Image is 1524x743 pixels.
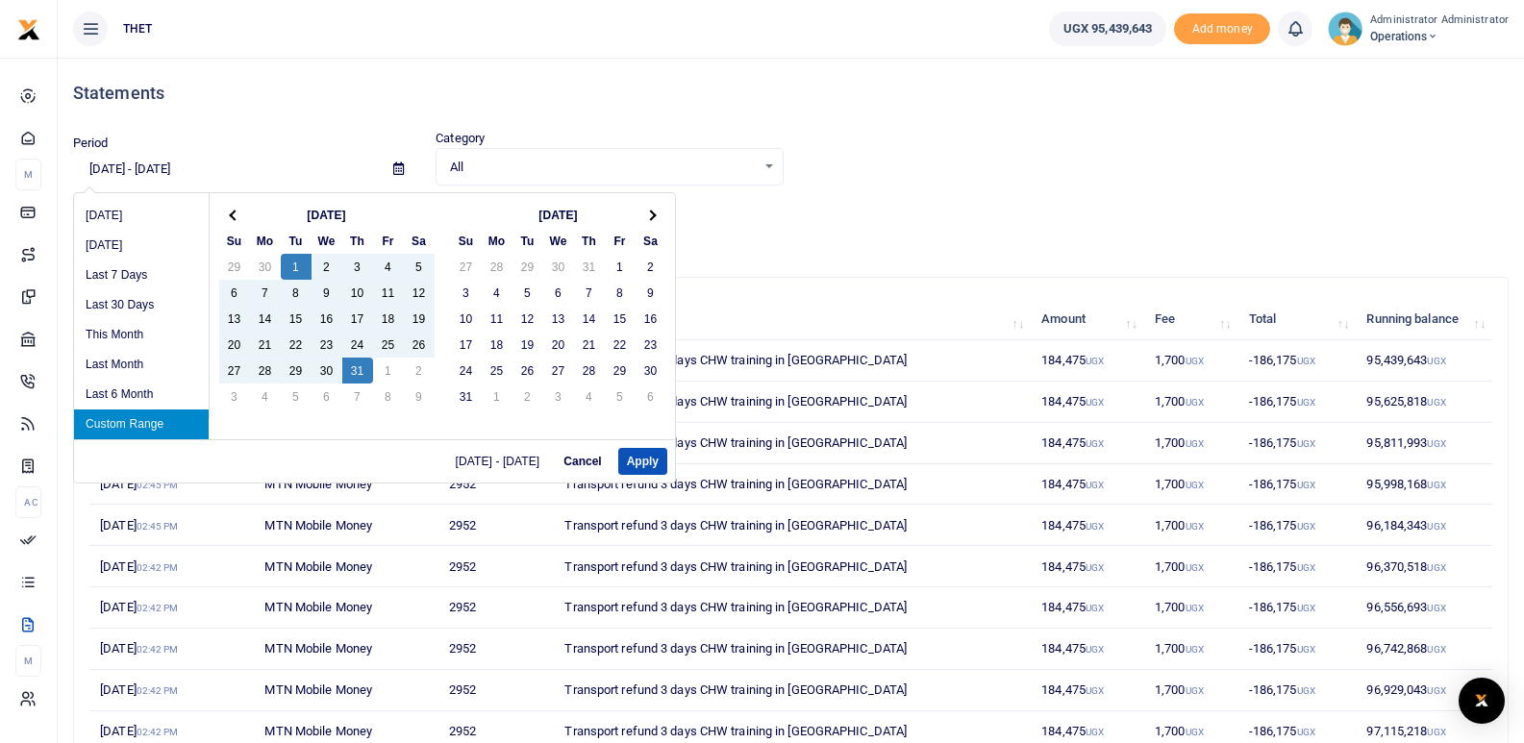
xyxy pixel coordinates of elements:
small: UGX [1297,438,1315,449]
th: Tu [281,228,312,254]
th: Fee: activate to sort column ascending [1144,299,1238,340]
td: 16 [636,306,666,332]
small: UGX [1186,685,1204,696]
td: 95,811,993 [1356,423,1492,464]
small: UGX [1297,397,1315,408]
h4: Statements [73,83,1509,104]
button: Cancel [555,448,610,475]
td: 9 [636,280,666,306]
th: Memo: activate to sort column ascending [554,299,1031,340]
input: select period [73,153,378,186]
small: UGX [1186,397,1204,408]
li: Custom Range [74,409,209,439]
td: 8 [605,280,636,306]
th: Mo [250,228,281,254]
td: 96,184,343 [1356,505,1492,546]
small: UGX [1297,603,1315,613]
small: UGX [1297,644,1315,655]
td: 2952 [438,546,555,587]
td: 15 [281,306,312,332]
td: 184,475 [1031,670,1144,711]
td: 2 [636,254,666,280]
td: 1,700 [1144,340,1238,382]
td: 7 [574,280,605,306]
td: -186,175 [1238,340,1357,382]
td: 1,700 [1144,505,1238,546]
small: 02:42 PM [137,644,179,655]
td: MTN Mobile Money [254,546,437,587]
td: 95,625,818 [1356,382,1492,423]
span: UGX 95,439,643 [1063,19,1152,38]
td: 3 [219,384,250,409]
td: 28 [482,254,512,280]
td: -186,175 [1238,382,1357,423]
td: 96,556,693 [1356,587,1492,629]
td: 5 [404,254,435,280]
td: MTN Mobile Money [254,505,437,546]
td: 5 [281,384,312,409]
a: profile-user Administrator Administrator Operations [1328,12,1509,46]
td: Transport refund 3 days CHW training in [GEOGRAPHIC_DATA] [554,464,1031,506]
td: 5 [512,280,543,306]
td: 3 [543,384,574,409]
li: Last 30 Days [74,290,209,320]
td: 28 [574,358,605,384]
small: UGX [1186,356,1204,366]
small: UGX [1086,397,1104,408]
td: 184,475 [1031,629,1144,670]
td: MTN Mobile Money [254,670,437,711]
small: UGX [1186,603,1204,613]
td: 184,475 [1031,340,1144,382]
small: UGX [1086,562,1104,573]
td: 4 [373,254,404,280]
td: Transport refund 3 days CHW training in [GEOGRAPHIC_DATA] [554,629,1031,670]
td: 29 [219,254,250,280]
td: 184,475 [1031,546,1144,587]
td: Transport refund 3 days CHW training in [GEOGRAPHIC_DATA] [554,587,1031,629]
th: Fr [373,228,404,254]
td: 27 [219,358,250,384]
th: Running balance: activate to sort column ascending [1356,299,1492,340]
td: 96,370,518 [1356,546,1492,587]
td: 30 [543,254,574,280]
small: UGX [1086,644,1104,655]
td: 23 [636,332,666,358]
td: [DATE] [89,629,254,670]
th: [DATE] [482,202,636,228]
small: UGX [1186,438,1204,449]
td: 2952 [438,629,555,670]
td: 10 [342,280,373,306]
th: Su [451,228,482,254]
td: 22 [605,332,636,358]
td: -186,175 [1238,423,1357,464]
small: UGX [1427,521,1445,532]
td: 17 [342,306,373,332]
small: UGX [1297,727,1315,737]
small: UGX [1427,356,1445,366]
small: UGX [1086,438,1104,449]
td: 22 [281,332,312,358]
span: All [450,158,755,177]
small: 02:42 PM [137,685,179,696]
td: -186,175 [1238,670,1357,711]
td: Transport refund 3 days CHW training in [GEOGRAPHIC_DATA] [554,340,1031,382]
td: 30 [250,254,281,280]
small: UGX [1086,603,1104,613]
small: UGX [1297,480,1315,490]
img: logo-small [17,18,40,41]
th: Fr [605,228,636,254]
td: 1,700 [1144,670,1238,711]
small: 02:45 PM [137,480,179,490]
li: Toup your wallet [1174,13,1270,45]
small: UGX [1297,521,1315,532]
td: 13 [543,306,574,332]
small: UGX [1427,644,1445,655]
td: 184,475 [1031,464,1144,506]
small: 02:42 PM [137,562,179,573]
td: 1,700 [1144,464,1238,506]
td: 31 [574,254,605,280]
li: Last 7 Days [74,260,209,290]
td: 27 [543,358,574,384]
td: 1 [373,358,404,384]
td: 1 [482,384,512,409]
